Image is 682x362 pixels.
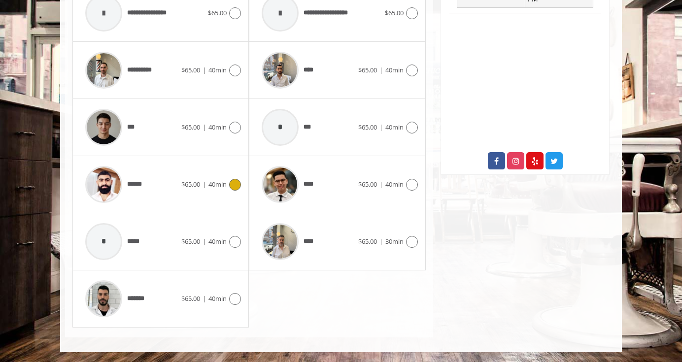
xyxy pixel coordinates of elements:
span: $65.00 [181,237,200,246]
span: $65.00 [358,180,377,189]
span: 40min [208,180,227,189]
span: $65.00 [181,294,200,303]
span: 30min [385,237,404,246]
span: 40min [385,66,404,74]
span: 40min [208,294,227,303]
span: 40min [385,180,404,189]
span: $65.00 [358,66,377,74]
span: $65.00 [181,123,200,132]
span: 40min [385,123,404,132]
span: 40min [208,237,227,246]
span: | [379,123,383,132]
span: $65.00 [385,8,404,17]
span: | [203,294,206,303]
span: $65.00 [181,66,200,74]
span: $65.00 [358,237,377,246]
span: | [203,123,206,132]
span: | [379,180,383,189]
span: 40min [208,123,227,132]
span: | [379,237,383,246]
span: $65.00 [358,123,377,132]
span: $65.00 [208,8,227,17]
span: | [203,237,206,246]
span: | [203,180,206,189]
span: $65.00 [181,180,200,189]
span: | [203,66,206,74]
span: | [379,66,383,74]
span: 40min [208,66,227,74]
